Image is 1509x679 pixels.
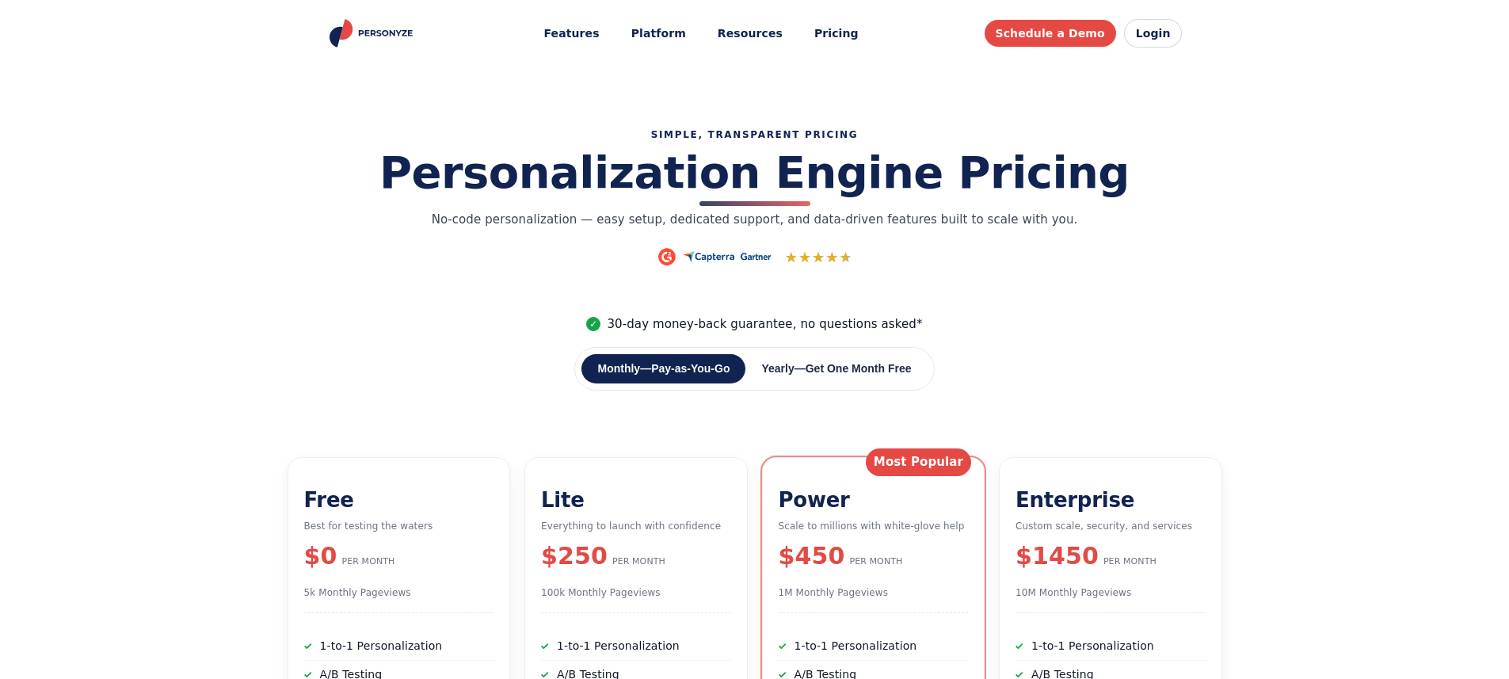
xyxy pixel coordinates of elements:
[333,315,1176,334] p: 30‑day money‑back guarantee, no questions asked*
[430,211,1080,229] p: No‑code personalization — easy setup, dedicated support, and data‑driven features built to scale ...
[985,20,1116,47] a: Schedule a Demo
[707,19,794,48] button: Resources
[1016,519,1206,533] p: Custom scale, security, and services
[1124,19,1183,48] a: Login
[311,8,1198,59] header: Personyze site header
[1016,538,1099,574] b: $1450
[1103,555,1157,569] span: PER MONTH
[1016,632,1206,661] li: 1‑to‑1 Personalization
[304,488,494,513] h3: Free
[541,519,731,533] p: Everything to launch with confidence
[656,247,773,266] img: G2 • Capterra • Gartner
[532,19,869,48] nav: Main menu
[304,519,494,533] p: Best for testing the waters
[866,448,971,476] div: Most Popular
[651,362,730,375] span: Pay‑as‑You‑Go
[333,246,1176,268] div: Ratings and review platforms
[333,128,1176,142] p: SIMPLE, TRANSPARENT PRICING
[327,19,418,48] img: Personyze
[1016,586,1206,600] p: 10M Monthly Pageviews
[779,632,969,661] li: 1‑to‑1 Personalization
[779,586,969,600] p: 1M Monthly Pageviews
[586,317,600,331] span: ✓
[304,586,494,600] p: 5k Monthly Pageviews
[333,148,1176,197] h2: Personalization Engine Pricing
[541,538,608,574] b: $250
[785,246,848,268] span: ★★★★★
[532,19,610,48] button: Features
[574,347,934,391] div: Billing period
[612,555,665,569] span: PER MONTH
[761,362,794,375] span: Yearly
[541,586,731,600] p: 100k Monthly Pageviews
[304,538,337,574] b: $0
[803,19,870,48] a: Pricing
[795,362,806,375] span: —
[327,19,418,48] a: Personyze home
[779,488,969,513] h3: Power
[620,19,697,48] a: Platform
[785,246,853,268] span: Rating 4.6 out of 5
[597,362,640,375] span: Monthly
[1016,488,1206,513] h3: Enterprise
[541,632,731,661] li: 1‑to‑1 Personalization
[779,519,969,533] p: Scale to millions with white‑glove help
[849,555,902,569] span: PER MONTH
[640,362,651,375] span: —
[779,538,845,574] b: $450
[304,632,494,661] li: 1‑to‑1 Personalization
[341,555,394,569] span: PER MONTH
[806,362,912,375] span: Get One Month Free
[541,488,731,513] h3: Lite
